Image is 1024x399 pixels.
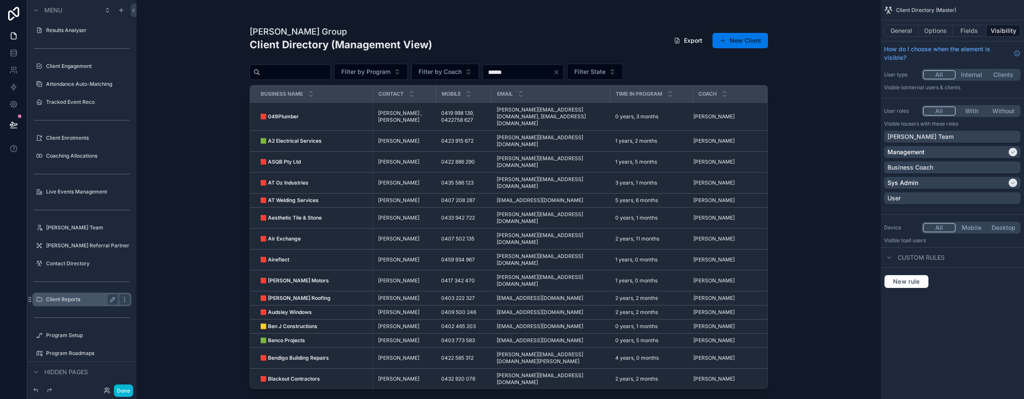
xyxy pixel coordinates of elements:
[46,81,130,88] label: Attendance Auto-Matching
[698,91,717,97] span: Coach
[260,277,368,284] a: 🟥 [PERSON_NAME] Motors
[616,91,662,97] span: Time in Program
[260,158,368,165] a: 🟥 ASQB Pty Ltd
[906,120,958,127] span: Users with these roles
[884,45,1021,62] a: How do I choose when the element is visible?
[260,235,301,242] strong: 🟥 Air Exchange
[260,197,319,203] strong: 🟥 AT Welding Services
[884,84,1021,91] p: Visible to
[898,253,945,262] span: Custom rules
[884,25,919,37] button: General
[46,242,130,249] label: [PERSON_NAME] Referral Partners
[987,106,1019,116] button: Without
[46,27,130,34] label: Results Analyser
[260,295,368,302] a: 🟥 [PERSON_NAME] Roofing
[261,91,303,97] span: Business Name
[46,188,130,195] label: Live Events Management
[260,295,331,301] strong: 🟥 [PERSON_NAME] Roofing
[987,70,1019,79] button: Clients
[260,323,368,330] a: 🟨 Ben J Constructions
[260,113,299,120] strong: 🟥 049Plumber
[46,350,130,357] label: Program Roadmaps
[260,376,320,382] strong: 🟥 Blackout Contractors
[260,179,308,186] strong: 🟥 AT Oz Industries
[260,197,368,204] a: 🟥 AT Welding Services
[260,355,368,361] a: 🟥 Bendigo Building Repairs
[890,278,923,285] span: New rule
[46,99,130,106] label: Tracked Event Reco
[887,179,918,187] p: Sys Admin
[956,106,988,116] button: With
[887,148,925,156] p: Management
[884,275,929,288] button: New rule
[887,163,933,172] p: Business Coach
[923,106,956,116] button: All
[497,91,513,97] span: Email
[260,214,368,221] a: 🟥 Aesthetic Tile & Stone
[260,309,368,316] a: 🟥 Audsley Windows
[884,71,918,78] label: User type
[44,368,88,376] span: Hidden pages
[956,223,988,232] button: Mobile
[884,224,918,231] label: Device
[887,194,901,202] p: User
[896,7,956,14] span: Client Directory (Master)
[260,337,305,343] strong: 🟩 Benco Projects
[260,309,312,315] strong: 🟥 Audsley Windows
[46,153,130,159] label: Coaching Allocations
[923,70,956,79] button: All
[260,214,322,221] strong: 🟥 Aesthetic Tile & Stone
[884,120,1021,127] p: Visible to
[114,384,133,397] button: Done
[906,84,960,91] span: Internal users & clients
[956,70,988,79] button: Internal
[884,108,918,114] label: User roles
[260,138,322,144] strong: 🟩 A2 Electrical Services
[46,332,130,339] label: Program Setup
[919,25,953,37] button: Options
[260,355,329,361] strong: 🟥 Bendigo Building Repairs
[442,91,461,97] span: Mobile
[260,158,301,165] strong: 🟥 ASQB Pty Ltd
[260,376,368,382] a: 🟥 Blackout Contractors
[46,296,114,303] label: Client Reports
[46,224,130,231] label: [PERSON_NAME] Team
[260,179,368,186] a: 🟥 AT Oz Industries
[46,63,130,70] label: Client Engagement
[260,337,368,344] a: 🟩 Benco Projects
[953,25,987,37] button: Fields
[46,135,130,141] label: Client Enrolments
[260,277,329,284] strong: 🟥 [PERSON_NAME] Motors
[44,6,62,15] span: Menu
[884,237,1021,244] p: Visible to
[923,223,956,232] button: All
[986,25,1021,37] button: Visibility
[884,45,1010,62] span: How do I choose when the element is visible?
[260,113,368,120] a: 🟥 049Plumber
[260,235,368,242] a: 🟥 Air Exchange
[378,91,404,97] span: Contact
[906,237,926,244] span: all users
[887,132,954,141] p: [PERSON_NAME] Team
[260,138,368,144] a: 🟩 A2 Electrical Services
[260,256,368,263] a: 🟥 Aireflect
[46,260,130,267] label: Contact Directory
[260,323,317,329] strong: 🟨 Ben J Constructions
[987,223,1019,232] button: Desktop
[260,256,289,263] strong: 🟥 Aireflect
